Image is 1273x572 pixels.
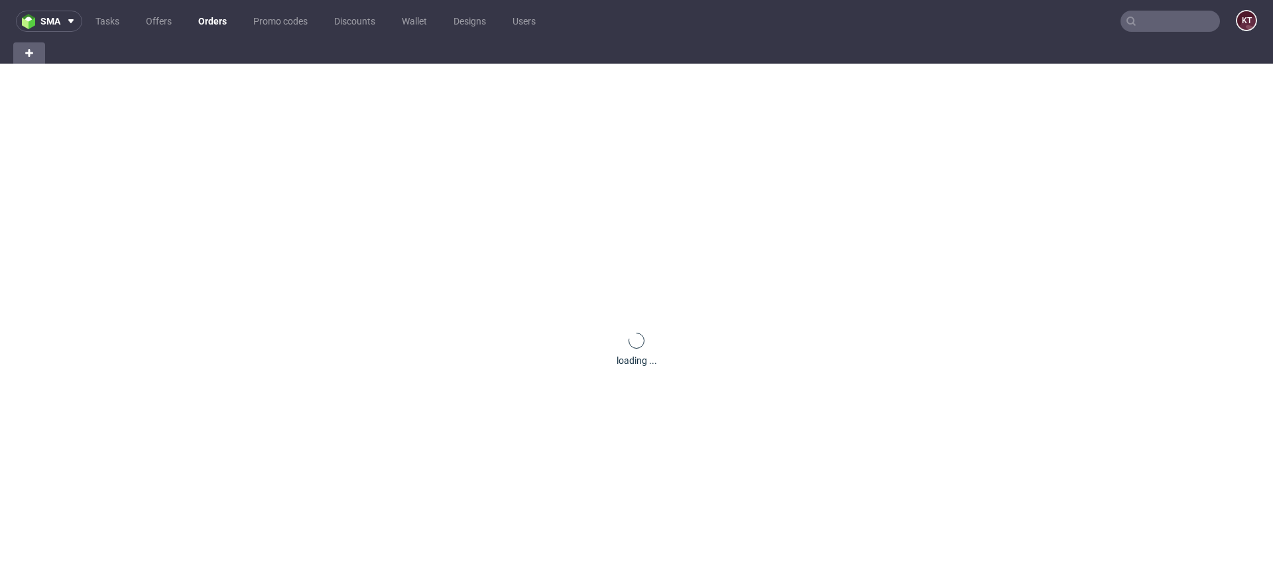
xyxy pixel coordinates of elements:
a: Users [505,11,544,32]
a: Orders [190,11,235,32]
img: logo [22,14,40,29]
a: Wallet [394,11,435,32]
a: Promo codes [245,11,316,32]
button: sma [16,11,82,32]
a: Offers [138,11,180,32]
a: Tasks [88,11,127,32]
div: loading ... [617,354,657,367]
a: Discounts [326,11,383,32]
figcaption: KT [1237,11,1256,30]
a: Designs [446,11,494,32]
span: sma [40,17,60,26]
